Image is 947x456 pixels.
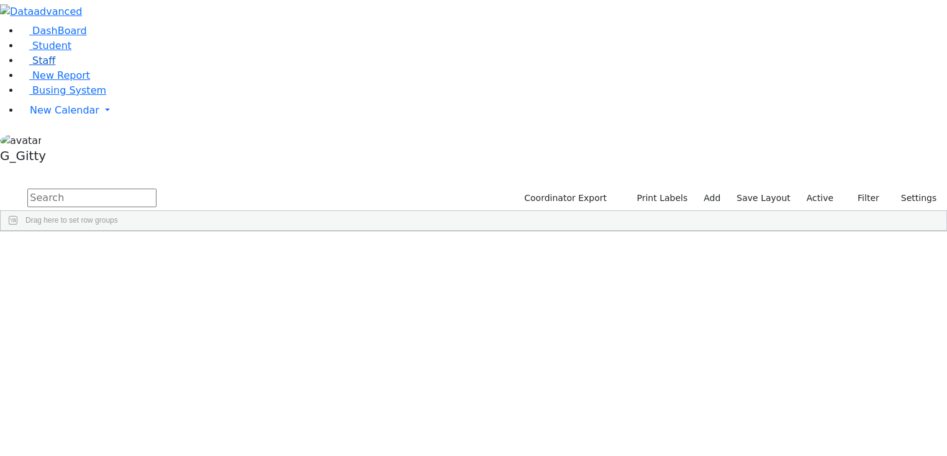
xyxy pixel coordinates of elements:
span: New Report [32,69,90,81]
label: Active [801,189,839,208]
span: Staff [32,55,55,66]
button: Save Layout [731,189,795,208]
button: Filter [841,189,885,208]
span: Student [32,40,71,51]
button: Coordinator Export [516,189,612,208]
button: Print Labels [622,189,693,208]
span: New Calendar [30,104,99,116]
span: DashBoard [32,25,87,37]
a: New Calendar [20,98,947,123]
a: DashBoard [20,25,87,37]
span: Busing System [32,84,106,96]
span: Drag here to set row groups [25,216,118,225]
button: Settings [885,189,942,208]
a: Add [698,189,726,208]
a: Busing System [20,84,106,96]
a: Student [20,40,71,51]
a: New Report [20,69,90,81]
a: Staff [20,55,55,66]
input: Search [27,189,156,207]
